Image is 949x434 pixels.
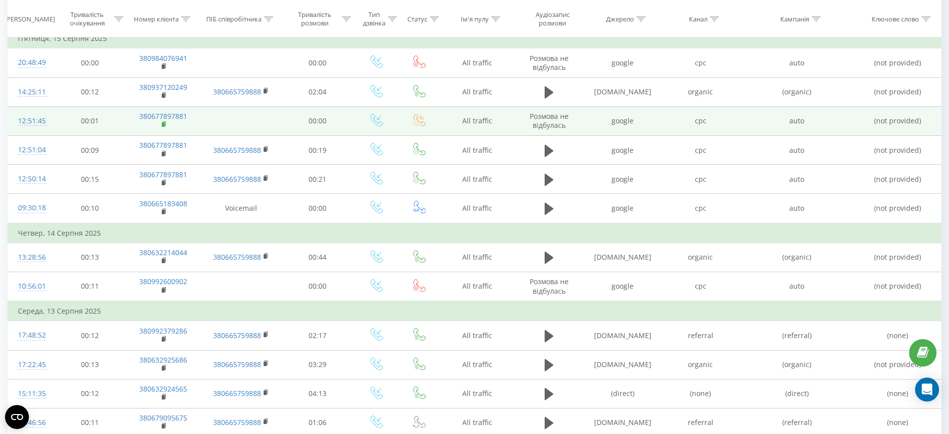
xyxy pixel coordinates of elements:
[282,379,353,408] td: 04:13
[282,272,353,301] td: 00:00
[739,136,855,165] td: auto
[440,379,515,408] td: All traffic
[139,140,187,150] a: 380677897881
[855,379,941,408] td: (none)
[8,223,942,243] td: Четвер, 14 Серпня 2025
[584,272,661,301] td: google
[855,321,941,350] td: (none)
[139,111,187,121] a: 380677897881
[407,14,427,23] div: Статус
[661,77,739,106] td: organic
[54,136,126,165] td: 00:09
[440,136,515,165] td: All traffic
[855,272,941,301] td: (not provided)
[440,165,515,194] td: All traffic
[461,14,489,23] div: Ім'я пулу
[54,194,126,223] td: 00:10
[739,350,855,379] td: (organic)
[282,321,353,350] td: 02:17
[18,384,44,404] div: 15:11:35
[54,350,126,379] td: 00:13
[213,418,261,427] a: 380665759888
[139,199,187,208] a: 380665183408
[440,272,515,301] td: All traffic
[213,145,261,155] a: 380665759888
[206,14,262,23] div: ПІБ співробітника
[139,277,187,286] a: 380992600902
[855,194,941,223] td: (not provided)
[213,87,261,96] a: 380665759888
[362,10,385,27] div: Тип дзвінка
[282,48,353,77] td: 00:00
[661,243,739,272] td: organic
[18,198,44,218] div: 09:30:18
[606,14,634,23] div: Джерело
[63,10,112,27] div: Тривалість очікування
[139,384,187,394] a: 380632924565
[282,243,353,272] td: 00:44
[18,326,44,345] div: 17:48:52
[54,321,126,350] td: 00:12
[54,379,126,408] td: 00:12
[661,350,739,379] td: organic
[54,77,126,106] td: 00:12
[291,10,339,27] div: Тривалість розмови
[739,77,855,106] td: (organic)
[584,350,661,379] td: [DOMAIN_NAME]
[18,413,44,433] div: 12:46:56
[18,169,44,189] div: 12:50:14
[18,53,44,72] div: 20:48:49
[584,106,661,135] td: google
[440,106,515,135] td: All traffic
[139,82,187,92] a: 380937120249
[440,194,515,223] td: All traffic
[440,243,515,272] td: All traffic
[584,136,661,165] td: google
[282,106,353,135] td: 00:00
[18,277,44,296] div: 10:56:01
[139,326,187,336] a: 380992379286
[661,48,739,77] td: cpc
[213,389,261,398] a: 380665759888
[689,14,707,23] div: Канал
[213,360,261,369] a: 380665759888
[739,379,855,408] td: (direct)
[18,248,44,267] div: 13:28:56
[4,14,55,23] div: [PERSON_NAME]
[584,243,661,272] td: [DOMAIN_NAME]
[739,321,855,350] td: (referral)
[584,165,661,194] td: google
[18,140,44,160] div: 12:51:04
[18,355,44,375] div: 17:22:45
[855,350,941,379] td: (not provided)
[213,174,261,184] a: 380665759888
[139,53,187,63] a: 380984076941
[5,405,29,429] button: Open CMP widget
[855,106,941,135] td: (not provided)
[440,350,515,379] td: All traffic
[855,243,941,272] td: (not provided)
[440,77,515,106] td: All traffic
[18,82,44,102] div: 14:25:11
[855,48,941,77] td: (not provided)
[661,165,739,194] td: cpc
[661,106,739,135] td: cpc
[201,194,282,223] td: Voicemail
[282,350,353,379] td: 03:29
[584,321,661,350] td: [DOMAIN_NAME]
[54,48,126,77] td: 00:00
[739,165,855,194] td: auto
[213,252,261,262] a: 380665759888
[739,194,855,223] td: auto
[530,53,569,72] span: Розмова не відбулась
[661,194,739,223] td: cpc
[584,194,661,223] td: google
[915,378,939,402] div: Open Intercom Messenger
[739,106,855,135] td: auto
[530,111,569,130] span: Розмова не відбулась
[524,10,582,27] div: Аудіозапис розмови
[855,136,941,165] td: (not provided)
[855,77,941,106] td: (not provided)
[872,14,919,23] div: Ключове слово
[282,165,353,194] td: 00:21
